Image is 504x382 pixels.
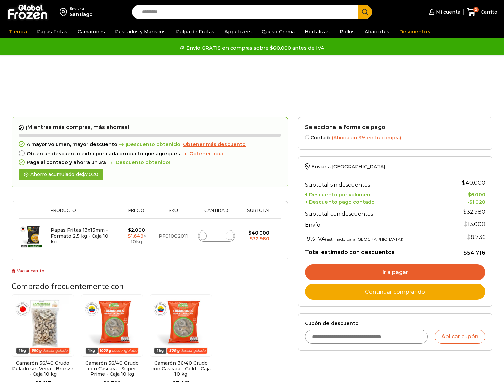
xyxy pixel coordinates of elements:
[467,4,497,20] a: 2 Carrito
[128,227,131,233] span: $
[463,250,467,256] span: $
[150,360,212,377] h2: Camarón 36/40 Crudo con Cáscara - Gold - Caja 10 kg
[51,227,108,245] a: Papas Fritas 13x13mm - Formato 2,5 kg - Caja 10 kg
[305,244,448,256] th: Total estimado con descuentos
[19,124,281,131] h2: ¡Mientras más compras, más ahorras!
[301,25,333,38] a: Hortalizas
[81,360,143,377] h2: Camarón 36/40 Crudo con Cáscara - Super Prime - Caja 10 kg
[128,233,131,239] span: $
[469,199,472,205] span: $
[305,135,309,139] input: Contado(Ahorra un 3% en tu compra)
[250,236,253,242] span: $
[305,264,485,281] a: Ir a pagar
[463,250,485,256] bdi: 54.716
[462,180,465,186] span: $
[70,11,93,18] div: Santiago
[12,281,124,292] span: Comprado frecuentemente con
[468,192,471,198] span: $
[183,142,246,147] a: Obtener más descuento
[82,171,85,177] span: $
[154,218,193,253] td: PF01002011
[462,180,485,186] bdi: 40.000
[74,25,108,38] a: Camarones
[183,141,246,147] span: Obtener más descuento
[305,190,448,198] th: + Descuento por volumen
[361,25,393,38] a: Abarrotes
[250,236,269,242] bdi: 32.980
[19,142,281,147] div: A mayor volumen, mayor descuento
[305,176,448,190] th: Subtotal sin descuentos
[305,230,448,244] th: 19% IVA
[305,205,448,219] th: Subtotal con descuentos
[358,5,372,19] button: Search button
[479,9,497,15] span: Carrito
[19,160,281,165] div: Paga al contado y ahorra un 3%
[311,164,385,170] span: Enviar a [GEOGRAPHIC_DATA]
[305,219,448,230] th: Envío
[172,25,218,38] a: Pulpa de Frutas
[106,160,170,165] span: ¡Descuento obtenido!
[12,268,44,273] a: Vaciar carrito
[112,25,169,38] a: Pescados y Mariscos
[212,231,221,241] input: Product quantity
[128,233,143,239] bdi: 1.649
[305,198,448,205] th: + Descuento pago contado
[469,199,485,205] bdi: 1.020
[180,151,223,157] a: Obtener aqui
[118,208,154,218] th: Precio
[464,221,468,227] span: $
[305,134,485,141] label: Contado
[467,234,485,240] span: 8.736
[468,192,485,198] bdi: 6.000
[463,209,485,215] bdi: 32.980
[258,25,298,38] a: Queso Crema
[325,237,403,242] small: (estimado para [GEOGRAPHIC_DATA])
[70,6,93,11] div: Enviar a
[332,135,401,141] span: (Ahorra un 3% en tu compra)
[34,25,71,38] a: Papas Fritas
[473,7,479,12] span: 2
[435,330,485,344] button: Aplicar cupón
[427,5,460,19] a: Mi cuenta
[118,218,154,253] td: × 10kg
[448,190,485,198] td: -
[117,142,182,147] span: ¡Descuento obtenido!
[464,221,485,227] bdi: 13.000
[82,171,98,177] bdi: 7.020
[448,198,485,205] td: -
[305,284,485,300] a: Continuar comprando
[240,208,278,218] th: Subtotal
[396,25,434,38] a: Descuentos
[19,169,103,180] div: Ahorro acumulado de
[128,227,145,233] bdi: 2.000
[12,360,74,377] h2: Camarón 36/40 Crudo Pelado sin Vena - Bronze - Caja 10 kg
[60,6,70,18] img: address-field-icon.svg
[463,209,467,215] span: $
[336,25,358,38] a: Pollos
[248,230,251,236] span: $
[305,164,385,170] a: Enviar a [GEOGRAPHIC_DATA]
[6,25,30,38] a: Tienda
[248,230,269,236] bdi: 40.000
[189,151,223,157] span: Obtener aqui
[192,208,240,218] th: Cantidad
[19,151,281,157] div: Obtén un descuento extra por cada producto que agregues
[47,208,118,218] th: Producto
[305,321,485,326] label: Cupón de descuento
[434,9,460,15] span: Mi cuenta
[221,25,255,38] a: Appetizers
[467,234,471,240] span: $
[305,124,485,130] h2: Selecciona la forma de pago
[154,208,193,218] th: Sku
